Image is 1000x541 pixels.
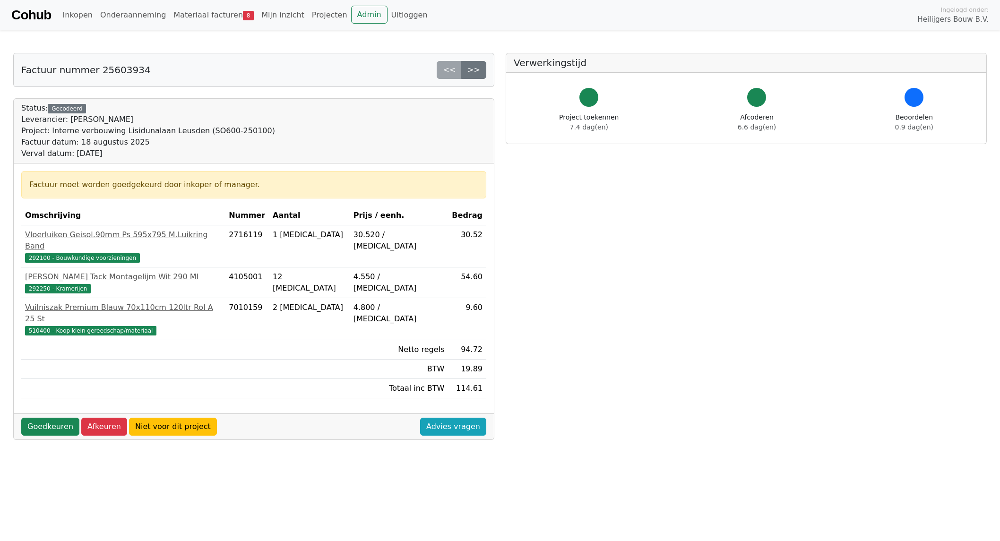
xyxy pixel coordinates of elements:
td: Totaal inc BTW [350,379,448,398]
a: Uitloggen [388,6,431,25]
a: Goedkeuren [21,418,79,436]
a: Materiaal facturen8 [170,6,258,25]
a: Niet voor dit project [129,418,217,436]
span: 292100 - Bouwkundige voorzieningen [25,253,140,263]
th: Omschrijving [21,206,225,225]
div: Project toekennen [559,112,619,132]
span: 6.6 dag(en) [738,123,776,131]
span: 292250 - Kramerijen [25,284,91,293]
div: 1 [MEDICAL_DATA] [273,229,346,240]
a: >> [461,61,486,79]
div: Afcoderen [738,112,776,132]
span: 0.9 dag(en) [895,123,933,131]
span: Ingelogd onder: [940,5,989,14]
div: Beoordelen [895,112,933,132]
a: Vloerluiken Geisol.90mm Ps 595x795 M.Luikring Band292100 - Bouwkundige voorzieningen [25,229,221,263]
a: Advies vragen [420,418,486,436]
a: [PERSON_NAME] Tack Montagelijm Wit 290 Ml292250 - Kramerijen [25,271,221,294]
th: Nummer [225,206,269,225]
div: 12 [MEDICAL_DATA] [273,271,346,294]
div: Gecodeerd [48,104,86,113]
div: Factuur moet worden goedgekeurd door inkoper of manager. [29,179,478,190]
div: Status: [21,103,275,159]
td: 2716119 [225,225,269,267]
th: Aantal [269,206,350,225]
td: BTW [350,360,448,379]
span: 8 [243,11,254,20]
div: Vuilniszak Premium Blauw 70x110cm 120ltr Rol A 25 St [25,302,221,325]
span: 510400 - Koop klein gereedschap/materiaal [25,326,156,335]
a: Inkopen [59,6,96,25]
div: 30.520 / [MEDICAL_DATA] [353,229,445,252]
a: Vuilniszak Premium Blauw 70x110cm 120ltr Rol A 25 St510400 - Koop klein gereedschap/materiaal [25,302,221,336]
h5: Factuur nummer 25603934 [21,64,151,76]
a: Mijn inzicht [258,6,308,25]
th: Prijs / eenh. [350,206,448,225]
div: 4.800 / [MEDICAL_DATA] [353,302,445,325]
div: [PERSON_NAME] Tack Montagelijm Wit 290 Ml [25,271,221,283]
div: Factuur datum: 18 augustus 2025 [21,137,275,148]
td: Netto regels [350,340,448,360]
span: 7.4 dag(en) [570,123,608,131]
a: Projecten [308,6,351,25]
td: 94.72 [448,340,486,360]
td: 19.89 [448,360,486,379]
div: Verval datum: [DATE] [21,148,275,159]
a: Admin [351,6,388,24]
div: 2 [MEDICAL_DATA] [273,302,346,313]
div: Project: Interne verbouwing Lisidunalaan Leusden (SO600-250100) [21,125,275,137]
td: 54.60 [448,267,486,298]
td: 9.60 [448,298,486,340]
td: 7010159 [225,298,269,340]
td: 114.61 [448,379,486,398]
td: 4105001 [225,267,269,298]
a: Cohub [11,4,51,26]
a: Onderaanneming [96,6,170,25]
div: Vloerluiken Geisol.90mm Ps 595x795 M.Luikring Band [25,229,221,252]
div: Leverancier: [PERSON_NAME] [21,114,275,125]
th: Bedrag [448,206,486,225]
div: 4.550 / [MEDICAL_DATA] [353,271,445,294]
a: Afkeuren [81,418,127,436]
span: Heilijgers Bouw B.V. [917,14,989,25]
td: 30.52 [448,225,486,267]
h5: Verwerkingstijd [514,57,979,69]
